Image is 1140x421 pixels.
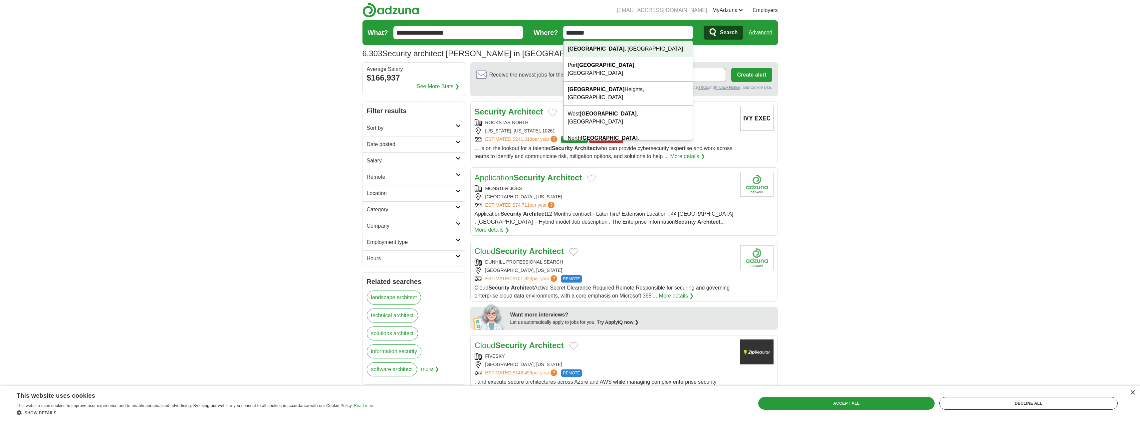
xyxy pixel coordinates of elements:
a: Employers [753,6,778,14]
a: technical architect [367,309,418,322]
a: Date posted [363,136,465,152]
span: , and execute secure architectures across Azure and AWS while managing complex enterprise securit... [475,379,734,409]
strong: Architect [529,247,564,256]
button: Add to favorite jobs [569,248,578,256]
span: ? [551,275,557,282]
div: [GEOGRAPHIC_DATA], [US_STATE] [475,193,735,200]
span: Receive the newest jobs for this search : [489,71,603,79]
a: MyAdzuna [712,6,743,14]
span: This website uses cookies to improve user experience and to enable personalised advertising. By u... [17,403,353,408]
div: Decline all [939,397,1118,410]
strong: [GEOGRAPHIC_DATA] [580,111,637,116]
li: [EMAIL_ADDRESS][DOMAIN_NAME] [617,6,707,14]
strong: Security [675,219,696,225]
div: ROCKSTAR NORTH [475,119,735,126]
h2: Date posted [367,140,456,148]
a: software architect [367,362,417,376]
button: Create alert [731,68,772,82]
h2: Sort by [367,124,456,132]
div: This website uses cookies [17,390,358,400]
span: Show details [25,411,57,415]
strong: [GEOGRAPHIC_DATA] [568,87,624,92]
button: Add to favorite jobs [569,342,578,350]
a: Sort by [363,120,465,136]
a: ESTIMATED:$241,318per year? [485,136,559,143]
div: FIVESKY [475,353,735,360]
strong: [GEOGRAPHIC_DATA] [568,46,624,52]
h2: Company [367,222,456,230]
h2: Category [367,206,456,214]
span: REMOTE [561,275,581,283]
a: ESTIMATED:$101,823per year? [485,275,559,283]
div: West , [GEOGRAPHIC_DATA] [564,106,693,130]
strong: Architect [529,341,564,350]
h2: Employment type [367,238,456,246]
img: apply-iq-scientist.png [473,303,505,330]
div: [US_STATE], [US_STATE], 10261 [475,127,735,134]
a: See More Stats ❯ [417,83,459,91]
h2: Salary [367,157,456,165]
label: What? [368,28,388,38]
a: CloudSecurity Architect [475,247,564,256]
h2: Remote [367,173,456,181]
a: Employment type [363,234,465,250]
h1: Security architect [PERSON_NAME] in [GEOGRAPHIC_DATA] [362,49,605,58]
img: Company logo [740,106,774,131]
span: ? [548,202,555,208]
a: More details ❯ [659,292,694,300]
div: North , [GEOGRAPHIC_DATA] [564,130,693,154]
a: T&Cs [698,85,708,90]
a: ApplicationSecurity Architect [475,173,582,182]
div: Close [1130,390,1135,395]
span: $146,499 [513,370,532,375]
strong: Architect [574,145,597,151]
strong: [GEOGRAPHIC_DATA] [581,135,638,141]
h2: Filter results [363,102,465,120]
span: TOP MATCH [561,136,587,143]
a: Privacy Notice [715,85,740,90]
div: Port , [GEOGRAPHIC_DATA] [564,57,693,82]
strong: Security [514,173,545,182]
span: ... is on the lookout for a talented who can provide cybersecurity expertise and work across team... [475,145,733,159]
strong: Security [552,145,573,151]
div: , [GEOGRAPHIC_DATA] [564,41,693,57]
div: $166,937 [367,72,461,84]
a: solutions architect [367,326,418,340]
strong: [GEOGRAPHIC_DATA] [577,62,634,68]
div: Heights, [GEOGRAPHIC_DATA] [564,82,693,106]
a: DUNHILL PROFESSIONAL SEARCH [485,259,563,265]
a: information security [367,344,422,358]
span: $101,823 [513,276,532,281]
a: More details ❯ [475,226,510,234]
button: Add to favorite jobs [587,174,596,182]
a: Location [363,185,465,201]
strong: Security [495,341,527,350]
div: Let us automatically apply to jobs for you. [510,319,774,326]
span: Search [720,26,738,39]
a: ESTIMATED:$146,499per year? [485,369,559,377]
div: [GEOGRAPHIC_DATA], [US_STATE] [475,267,735,274]
span: Application 12 Months contract - Later hire/ Extension Location : @ [GEOGRAPHIC_DATA] , [GEOGRAPH... [475,211,734,225]
strong: Architect [547,173,582,182]
strong: Architect [511,285,534,291]
strong: Security [495,247,527,256]
div: Show details [17,409,374,416]
div: Want more interviews? [510,311,774,319]
a: Company [363,218,465,234]
img: Company logo [740,172,774,197]
label: Where? [534,28,558,38]
h2: Related searches [367,277,461,287]
a: Try ApplyIQ now ❯ [597,319,639,325]
h2: Location [367,189,456,197]
div: Average Salary [367,67,461,72]
span: 6,303 [362,48,382,60]
strong: Security [475,107,506,116]
span: REMOTE [561,369,581,377]
strong: Security [488,285,509,291]
div: MONSTER JOBS [475,185,735,192]
a: Remote [363,169,465,185]
span: Cloud Active Secret Clearance Required Remote Responsible for securing and governing enterprise c... [475,285,730,299]
span: ? [551,369,557,376]
button: Add to favorite jobs [548,108,557,116]
span: more ❯ [421,362,439,380]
